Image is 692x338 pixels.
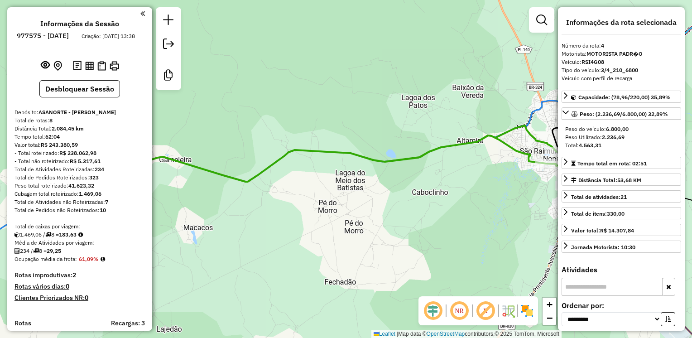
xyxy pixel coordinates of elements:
strong: 6.800,00 [606,126,629,132]
div: Jornada Motorista: 10:30 [571,243,635,251]
strong: MOTORISTA PADR�O [586,50,643,57]
div: Peso total roteirizado: [14,182,145,190]
strong: 4 [601,42,604,49]
strong: 3/4_210_6800 [601,67,638,73]
div: Total de rotas: [14,116,145,125]
div: Média de Atividades por viagem: [14,239,145,247]
strong: RSI4G08 [581,58,604,65]
h4: Clientes Priorizados NR: [14,294,145,302]
a: OpenStreetMap [427,331,465,337]
button: Centralizar mapa no depósito ou ponto de apoio [52,59,64,73]
div: 234 / 8 = [14,247,145,255]
div: Distância Total: [571,176,641,184]
strong: 62:04 [45,133,60,140]
strong: 330,00 [607,210,625,217]
div: Peso Utilizado: [565,133,678,141]
label: Ordenar por: [562,300,681,311]
div: Peso: (2.236,69/6.800,00) 32,89% [562,121,681,153]
span: Peso: (2.236,69/6.800,00) 32,89% [580,111,668,117]
strong: 61,09% [79,256,99,262]
span: Exibir rótulo [475,300,496,322]
button: Ordem crescente [661,312,675,326]
h4: Informações da rota selecionada [562,18,681,27]
span: Total de atividades: [571,193,627,200]
strong: R$ 243.380,59 [41,141,78,148]
i: Cubagem total roteirizado [14,232,20,237]
strong: 0 [85,294,88,302]
a: Clique aqui para minimizar o painel [140,8,145,19]
strong: 323 [89,174,99,181]
i: Total de Atividades [14,248,20,254]
a: Zoom in [543,298,556,311]
strong: 29,25 [47,247,61,254]
button: Desbloquear Sessão [39,80,120,97]
span: Peso do veículo: [565,126,629,132]
div: Veículo: [562,58,681,66]
span: + [547,299,553,310]
div: Total de itens: [571,210,625,218]
a: Exportar sessão [159,35,178,55]
h4: Recargas: 3 [111,319,145,327]
div: 1.469,06 / 8 = [14,231,145,239]
strong: ASANORTE - [PERSON_NAME] [38,109,116,116]
h6: 977575 - [DATE] [17,32,69,40]
a: Total de itens:330,00 [562,207,681,219]
span: Capacidade: (78,96/220,00) 35,89% [578,94,671,101]
div: Total: [565,141,678,150]
strong: R$ 5.317,61 [70,158,101,164]
strong: 21 [620,193,627,200]
a: Zoom out [543,311,556,325]
a: Valor total:R$ 14.307,84 [562,224,681,236]
span: Ocupação média da frota: [14,256,77,262]
strong: 8 [49,117,53,124]
em: Média calculada utilizando a maior ocupação (%Peso ou %Cubagem) de cada rota da sessão. Rotas cro... [101,256,105,262]
div: Total de caixas por viagem: [14,222,145,231]
div: - Total não roteirizado: [14,157,145,165]
div: Depósito: [14,108,145,116]
i: Meta Caixas/viagem: 1,00 Diferença: 182,63 [78,232,83,237]
div: Criação: [DATE] 13:38 [78,32,139,40]
div: Motorista: [562,50,681,58]
strong: 10 [100,207,106,213]
h4: Informações da Sessão [40,19,119,28]
i: Total de rotas [33,248,39,254]
a: Tempo total em rota: 02:51 [562,157,681,169]
button: Imprimir Rotas [108,59,121,72]
button: Visualizar Romaneio [96,59,108,72]
div: Tempo total: [14,133,145,141]
span: Ocultar NR [448,300,470,322]
strong: 7 [105,198,108,205]
a: Peso: (2.236,69/6.800,00) 32,89% [562,107,681,120]
strong: 183,63 [59,231,77,238]
button: Visualizar relatório de Roteirização [83,59,96,72]
strong: 2.084,45 km [52,125,84,132]
span: Ocultar deslocamento [422,300,444,322]
strong: 1.469,06 [79,190,101,197]
button: Exibir sessão original [39,58,52,73]
a: Exibir filtros [533,11,551,29]
a: Distância Total:53,68 KM [562,174,681,186]
span: − [547,312,553,324]
strong: 234 [95,166,104,173]
div: Veículo com perfil de recarga [562,74,681,82]
strong: 41.623,32 [68,182,94,189]
span: | [397,331,398,337]
a: Jornada Motorista: 10:30 [562,241,681,253]
div: Tipo do veículo: [562,66,681,74]
a: Total de atividades:21 [562,190,681,203]
a: Rotas [14,319,31,327]
div: Total de Atividades não Roteirizadas: [14,198,145,206]
span: Tempo total em rota: 02:51 [577,160,647,167]
button: Logs desbloquear sessão [71,59,83,73]
h4: Atividades [562,266,681,274]
strong: 2.236,69 [602,134,625,140]
i: Total de rotas [45,232,51,237]
strong: R$ 14.307,84 [600,227,634,234]
div: Map data © contributors,© 2025 TomTom, Microsoft [371,330,562,338]
div: Número da rota: [562,42,681,50]
div: Valor total: [571,227,634,235]
a: Capacidade: (78,96/220,00) 35,89% [562,91,681,103]
strong: 0 [66,282,69,290]
div: Distância Total: [14,125,145,133]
